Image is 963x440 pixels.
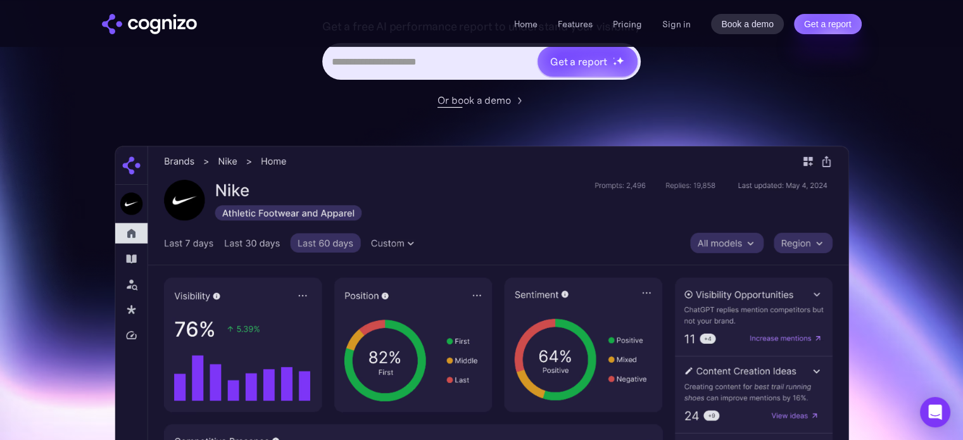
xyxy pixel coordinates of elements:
a: Get a report [794,14,862,34]
div: Or book a demo [437,92,511,108]
a: Home [514,18,538,30]
a: Sign in [662,16,691,32]
img: star [613,61,617,66]
a: Pricing [613,18,642,30]
a: Or book a demo [437,92,526,108]
div: Get a report [550,54,607,69]
a: Get a reportstarstarstar [536,45,639,78]
a: home [102,14,197,34]
a: Book a demo [711,14,784,34]
img: cognizo logo [102,14,197,34]
img: star [616,56,624,65]
img: star [613,57,615,59]
div: Open Intercom Messenger [920,397,950,427]
form: Hero URL Input Form [322,16,641,86]
a: Features [558,18,593,30]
